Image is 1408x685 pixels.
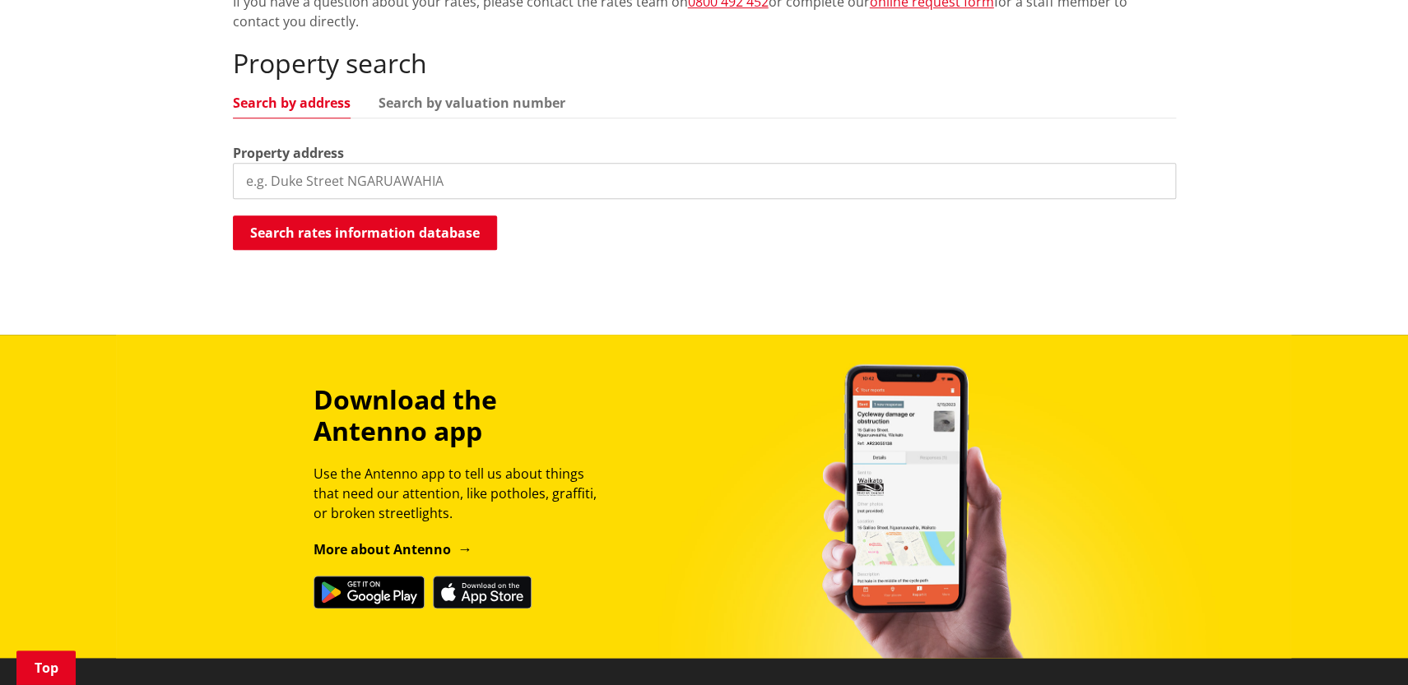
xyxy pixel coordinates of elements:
[1332,616,1392,675] iframe: Messenger Launcher
[433,576,532,609] img: Download on the App Store
[314,464,611,523] p: Use the Antenno app to tell us about things that need our attention, like potholes, graffiti, or ...
[233,215,497,250] button: Search rates information database
[233,163,1176,199] input: e.g. Duke Street NGARUAWAHIA
[233,96,351,109] a: Search by address
[16,650,76,685] a: Top
[314,576,425,609] img: Get it on Google Play
[233,48,1176,79] h2: Property search
[314,540,472,558] a: More about Antenno
[314,384,611,447] h3: Download the Antenno app
[379,96,565,109] a: Search by valuation number
[233,143,344,163] label: Property address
